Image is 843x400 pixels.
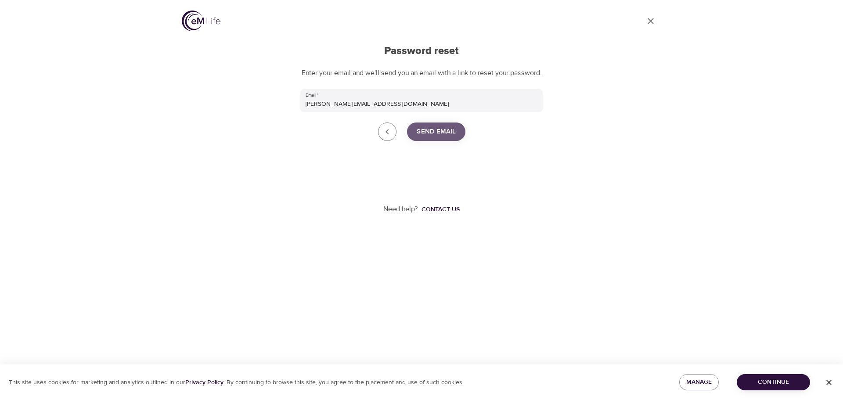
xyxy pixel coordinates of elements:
[421,205,460,214] div: Contact us
[185,378,223,386] a: Privacy Policy
[418,205,460,214] a: Contact us
[744,377,803,388] span: Continue
[640,11,661,32] a: close
[182,11,220,31] img: logo
[378,123,396,141] a: close
[407,123,465,141] button: Send Email
[679,374,719,390] button: Manage
[300,68,543,78] p: Enter your email and we'll send you an email with a link to reset your password.
[383,204,418,214] p: Need help?
[686,377,712,388] span: Manage
[300,45,543,58] h2: Password reset
[417,126,456,137] span: Send Email
[737,374,810,390] button: Continue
